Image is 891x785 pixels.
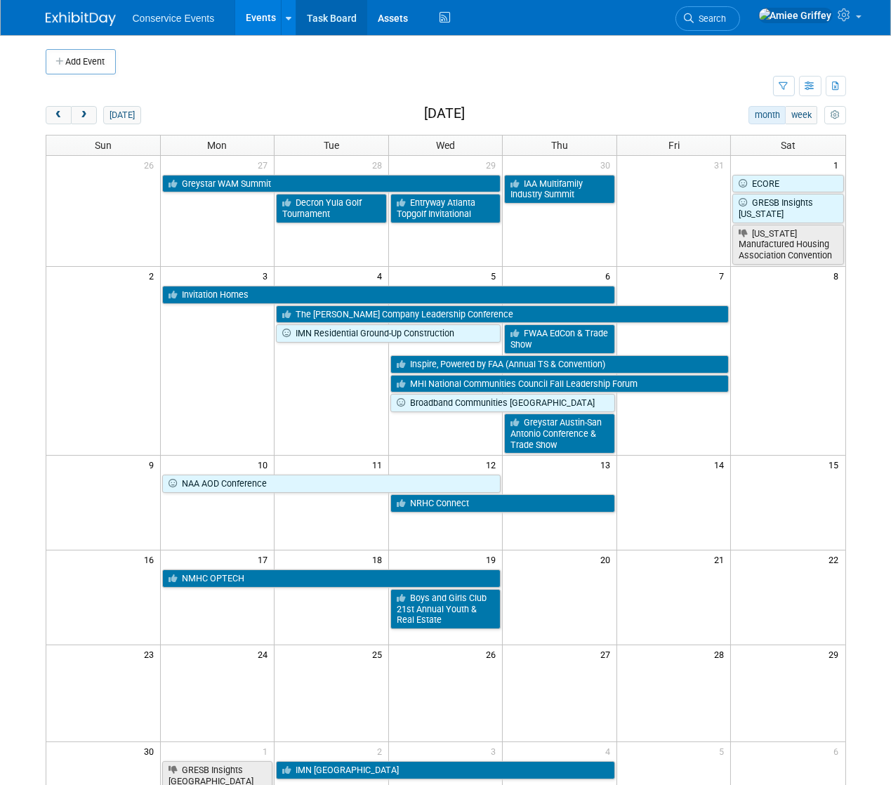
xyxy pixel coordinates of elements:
i: Personalize Calendar [831,111,840,120]
a: IMN Residential Ground-Up Construction [276,324,501,343]
span: Wed [436,140,455,151]
a: MHI National Communities Council Fall Leadership Forum [390,375,730,393]
span: 31 [713,156,730,173]
span: 28 [713,645,730,663]
span: 13 [599,456,616,473]
span: 6 [833,742,845,760]
span: 30 [143,742,160,760]
a: ECORE [732,175,843,193]
span: 19 [484,550,502,568]
a: Entryway Atlanta Topgolf Invitational [390,194,501,223]
span: 22 [828,550,845,568]
span: Conservice Events [133,13,215,24]
span: 23 [143,645,160,663]
button: month [748,106,786,124]
span: 12 [484,456,502,473]
span: 21 [713,550,730,568]
span: 1 [833,156,845,173]
span: 1 [261,742,274,760]
a: NAA AOD Conference [162,475,501,493]
a: GRESB Insights [US_STATE] [732,194,843,223]
a: IAA Multifamily Industry Summit [504,175,615,204]
a: [US_STATE] Manufactured Housing Association Convention [732,225,843,265]
a: NMHC OPTECH [162,569,501,588]
span: 2 [376,742,388,760]
a: FWAA EdCon & Trade Show [504,324,615,353]
button: [DATE] [103,106,140,124]
button: myCustomButton [824,106,845,124]
a: Greystar Austin-San Antonio Conference & Trade Show [504,414,615,454]
span: 30 [599,156,616,173]
span: 27 [599,645,616,663]
span: 16 [143,550,160,568]
a: Invitation Homes [162,286,615,304]
button: prev [46,106,72,124]
a: NRHC Connect [390,494,615,513]
a: Greystar WAM Summit [162,175,501,193]
span: 24 [256,645,274,663]
a: Boys and Girls Club 21st Annual Youth & Real Estate [390,589,501,629]
span: 7 [718,267,730,284]
a: IMN [GEOGRAPHIC_DATA] [276,761,615,779]
img: Amiee Griffey [758,8,833,23]
span: 3 [489,742,502,760]
span: 29 [484,156,502,173]
span: Sun [95,140,112,151]
img: ExhibitDay [46,12,116,26]
span: 4 [604,742,616,760]
span: Thu [551,140,568,151]
button: Add Event [46,49,116,74]
span: 25 [371,645,388,663]
a: Search [675,6,740,31]
span: Mon [207,140,227,151]
span: 6 [604,267,616,284]
a: Inspire, Powered by FAA (Annual TS & Convention) [390,355,730,374]
span: 26 [143,156,160,173]
span: 9 [147,456,160,473]
span: 2 [147,267,160,284]
span: 17 [256,550,274,568]
span: 3 [261,267,274,284]
a: Broadband Communities [GEOGRAPHIC_DATA] [390,394,615,412]
span: 26 [484,645,502,663]
span: Fri [668,140,680,151]
span: 27 [256,156,274,173]
span: 5 [718,742,730,760]
button: week [785,106,817,124]
span: 4 [376,267,388,284]
a: Decron Yula Golf Tournament [276,194,387,223]
span: Search [694,13,727,24]
span: 28 [371,156,388,173]
span: 15 [828,456,845,473]
span: 29 [828,645,845,663]
h2: [DATE] [424,106,465,121]
span: 8 [833,267,845,284]
span: 18 [371,550,388,568]
span: Sat [781,140,796,151]
span: 10 [256,456,274,473]
span: 14 [713,456,730,473]
span: 5 [489,267,502,284]
button: next [71,106,97,124]
span: Tue [324,140,339,151]
a: The [PERSON_NAME] Company Leadership Conference [276,305,729,324]
span: 20 [599,550,616,568]
span: 11 [371,456,388,473]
